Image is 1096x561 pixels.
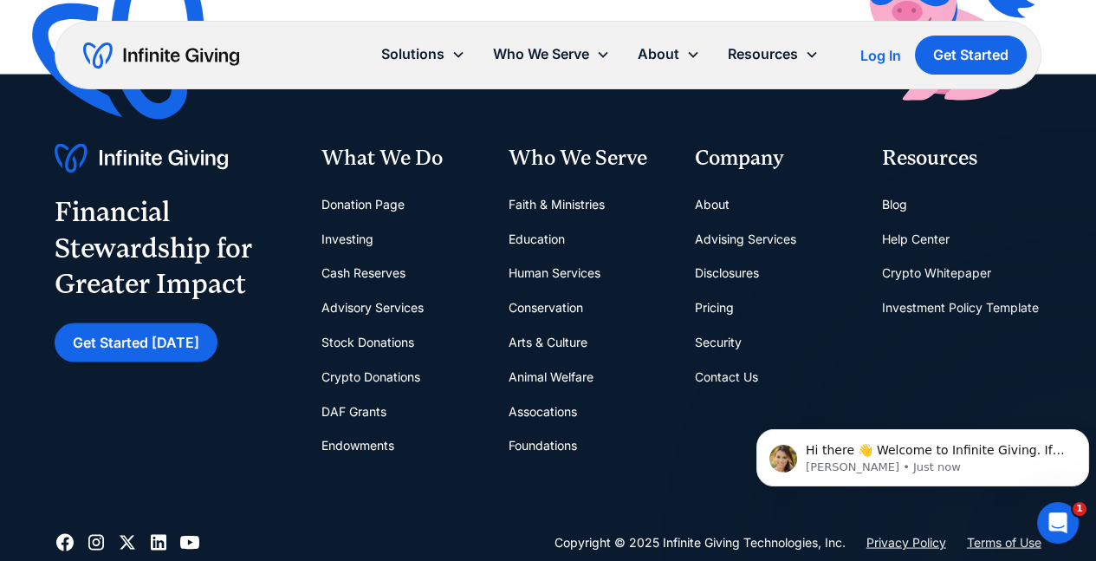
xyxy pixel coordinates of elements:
a: Animal Welfare [509,360,593,395]
span: 1 [1073,502,1086,516]
a: home [83,42,239,69]
div: What We Do [321,144,481,173]
a: Stock Donations [321,325,414,360]
a: Investment Policy Template [882,290,1039,325]
a: Arts & Culture [509,325,587,360]
a: Blog [882,187,907,222]
div: Solutions [367,36,479,73]
a: Endowments [321,428,394,463]
a: Donation Page [321,187,405,222]
a: Pricing [695,290,734,325]
a: Advisory Services [321,290,424,325]
a: Disclosures [695,256,759,290]
a: Foundations [509,428,577,463]
div: Company [695,144,854,173]
div: Who We Serve [479,36,624,73]
div: Resources [882,144,1041,173]
a: Crypto Whitepaper [882,256,991,290]
iframe: Intercom live chat [1037,502,1079,544]
a: DAF Grants [321,395,386,429]
div: Who We Serve [493,42,589,66]
a: Contact Us [695,360,758,395]
a: Conservation [509,290,583,325]
a: Privacy Policy [866,532,946,553]
a: Get Started [DATE] [55,323,217,362]
div: Resources [728,42,798,66]
div: Who We Serve [509,144,668,173]
div: Copyright © 2025 Infinite Giving Technologies, Inc. [554,532,846,553]
a: Investing [321,222,373,257]
a: Advising Services [695,222,796,257]
a: Crypto Donations [321,360,420,395]
div: Log In [860,49,901,62]
iframe: Intercom notifications message [749,393,1096,514]
div: Financial Stewardship for Greater Impact [55,194,294,303]
a: Security [695,325,742,360]
div: Resources [714,36,833,73]
div: Solutions [381,42,444,66]
a: Get Started [915,36,1027,75]
a: Human Services [509,256,600,290]
div: About [624,36,714,73]
a: Cash Reserves [321,256,405,290]
div: About [638,42,679,66]
a: Education [509,222,565,257]
a: Terms of Use [967,532,1041,553]
a: About [695,187,730,222]
a: Assocations [509,395,577,429]
a: Log In [860,45,901,66]
a: Faith & Ministries [509,187,605,222]
a: Help Center [882,222,950,257]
